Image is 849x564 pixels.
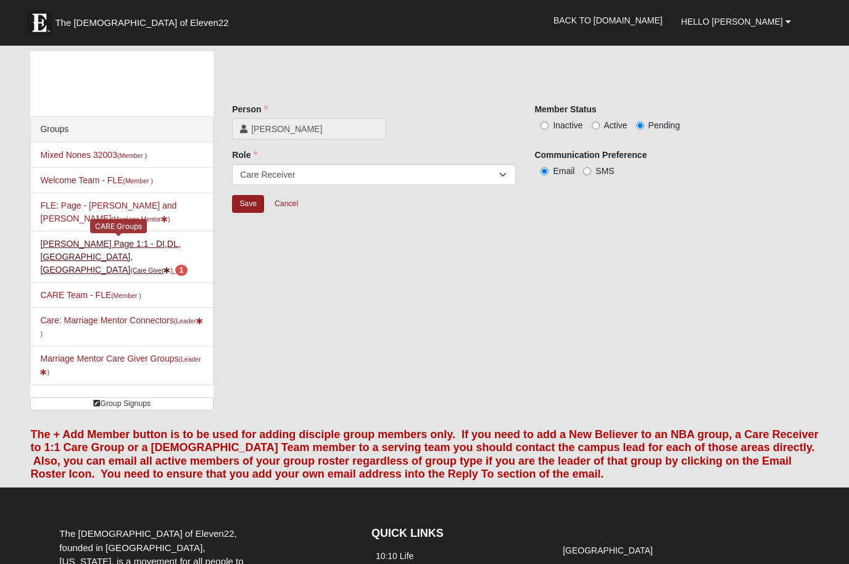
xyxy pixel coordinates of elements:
[540,122,549,130] input: Inactive
[123,177,153,185] small: (Member )
[583,167,591,175] input: SMS
[40,175,153,185] a: Welcome Team - FLE(Member )
[30,397,213,410] a: Group Signups
[232,149,257,161] label: Role
[648,120,680,130] span: Pending
[90,219,147,233] div: CARE Groups
[267,194,306,214] a: Cancel
[681,17,783,27] span: Hello [PERSON_NAME]
[40,354,201,376] a: Marriage Mentor Care Giver Groups(Leader)
[534,103,596,115] label: Member Status
[117,152,147,159] small: (Member )
[592,122,600,130] input: Active
[21,4,268,35] a: The [DEMOGRAPHIC_DATA] of Eleven22
[540,167,549,175] input: Email
[40,290,141,300] a: CARE Team - FLE(Member )
[112,215,170,223] small: (Marriage Mentor )
[371,527,540,541] h4: QUICK LINKS
[175,265,188,276] span: number of pending members
[672,6,800,37] a: Hello [PERSON_NAME]
[55,17,228,29] span: The [DEMOGRAPHIC_DATA] of Eleven22
[40,150,147,160] a: Mixed Nones 32003(Member )
[111,292,141,299] small: (Member )
[232,103,267,115] label: Person
[251,123,378,135] span: [PERSON_NAME]
[130,267,173,274] small: (Care Giver )
[232,195,264,213] input: Alt+s
[636,122,644,130] input: Pending
[27,10,52,35] img: Eleven22 logo
[534,149,647,161] label: Communication Preference
[544,5,672,36] a: Back to [DOMAIN_NAME]
[40,355,201,376] small: (Leader )
[595,166,614,176] span: SMS
[31,117,213,143] div: Groups
[553,120,582,130] span: Inactive
[40,239,188,275] a: [PERSON_NAME] Page 1:1 - DI,DL,[GEOGRAPHIC_DATA],[GEOGRAPHIC_DATA](Care Giver) 1
[40,315,203,338] a: Care: Marriage Mentor Connectors(Leader)
[40,201,176,223] a: FLE: Page - [PERSON_NAME] and [PERSON_NAME](Marriage Mentor)
[604,120,627,130] span: Active
[30,428,818,481] font: The + Add Member button is to be used for adding disciple group members only. If you need to add ...
[553,166,574,176] span: Email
